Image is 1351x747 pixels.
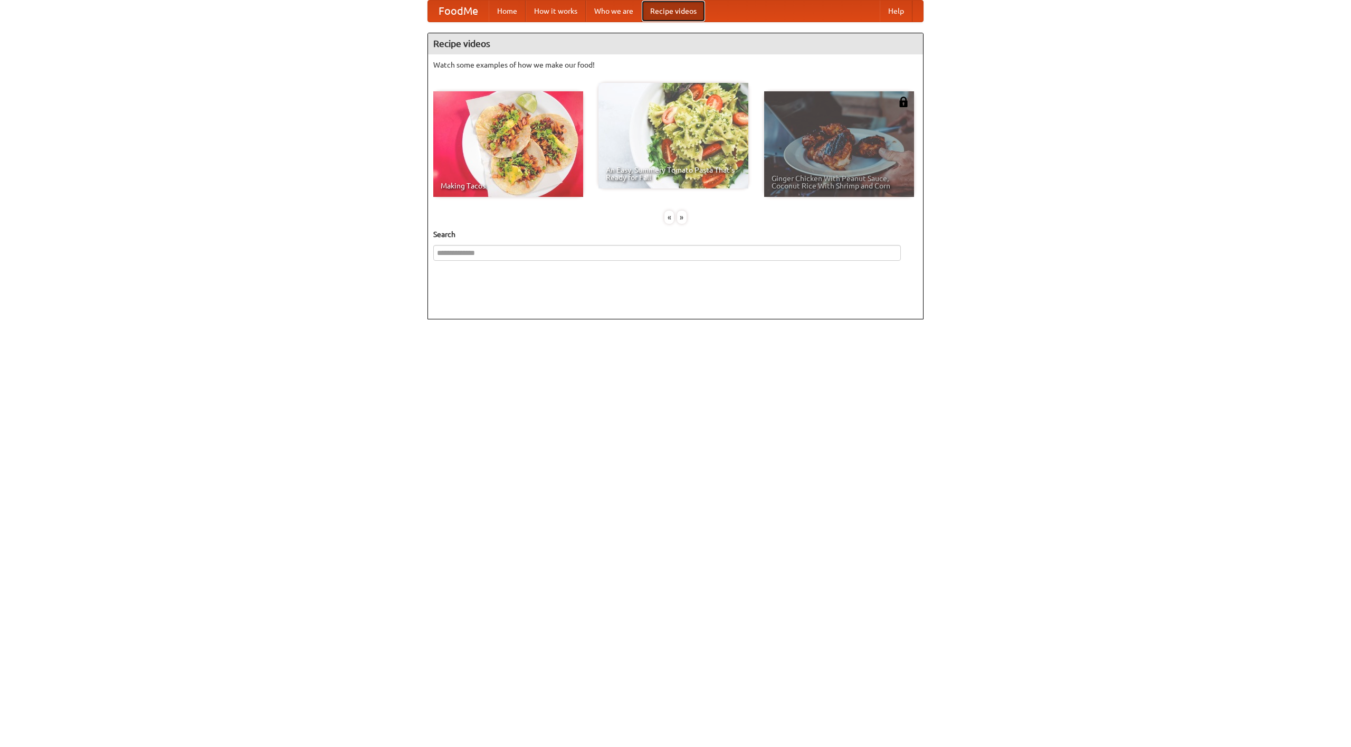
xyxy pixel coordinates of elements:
p: Watch some examples of how we make our food! [433,60,918,70]
a: Home [489,1,526,22]
a: FoodMe [428,1,489,22]
div: « [664,211,674,224]
img: 483408.png [898,97,909,107]
h5: Search [433,229,918,240]
span: Making Tacos [441,182,576,190]
span: An Easy, Summery Tomato Pasta That's Ready for Fall [606,166,741,181]
a: How it works [526,1,586,22]
a: Recipe videos [642,1,705,22]
a: Who we are [586,1,642,22]
a: Help [880,1,912,22]
h4: Recipe videos [428,33,923,54]
a: An Easy, Summery Tomato Pasta That's Ready for Fall [598,83,748,188]
div: » [677,211,687,224]
a: Making Tacos [433,91,583,197]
